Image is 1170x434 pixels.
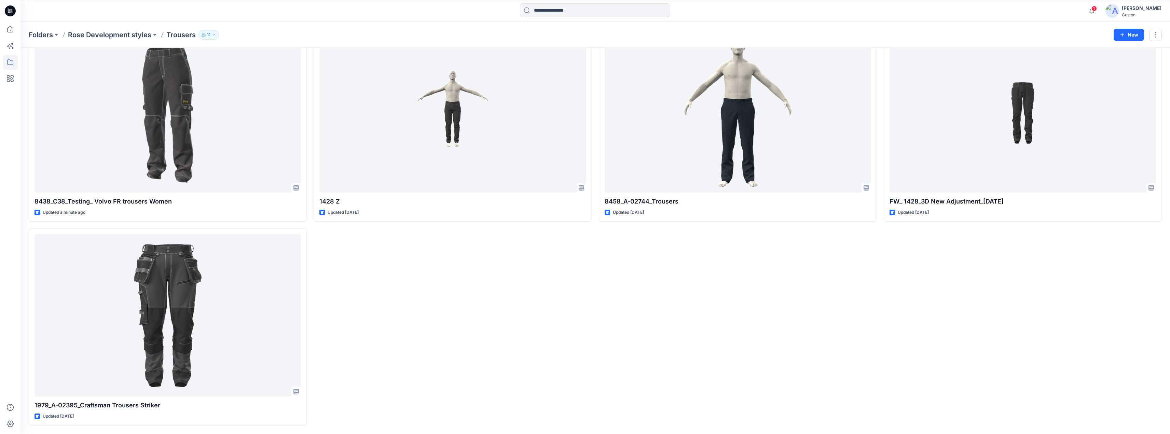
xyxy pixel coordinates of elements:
[1105,4,1119,18] img: avatar
[890,30,1156,193] a: FW_ 1428_3D New Adjustment_09-09-2025
[319,197,586,206] p: 1428 Z
[68,30,151,40] a: Rose Development styles
[328,209,359,216] p: Updated [DATE]
[43,209,85,216] p: Updated a minute ago
[1122,12,1161,17] div: Guston
[35,197,301,206] p: 8438_C38_Testing_ Volvo FR trousers Women
[43,413,74,420] p: Updated [DATE]
[613,209,644,216] p: Updated [DATE]
[605,197,871,206] p: 8458_A-02744_Trousers
[319,30,586,193] a: 1428 Z
[198,30,219,40] button: 11
[898,209,929,216] p: Updated [DATE]
[35,234,301,396] a: 1979_A-02395_Craftsman Trousers Striker
[1114,29,1144,41] button: New
[1122,4,1161,12] div: [PERSON_NAME]
[605,30,871,193] a: 8458_A-02744_Trousers
[166,30,196,40] p: Trousers
[890,197,1156,206] p: FW_ 1428_3D New Adjustment_[DATE]
[29,30,53,40] a: Folders
[35,30,301,193] a: 8438_C38_Testing_ Volvo FR trousers Women
[207,31,210,39] p: 11
[1091,6,1097,11] span: 1
[35,401,301,410] p: 1979_A-02395_Craftsman Trousers Striker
